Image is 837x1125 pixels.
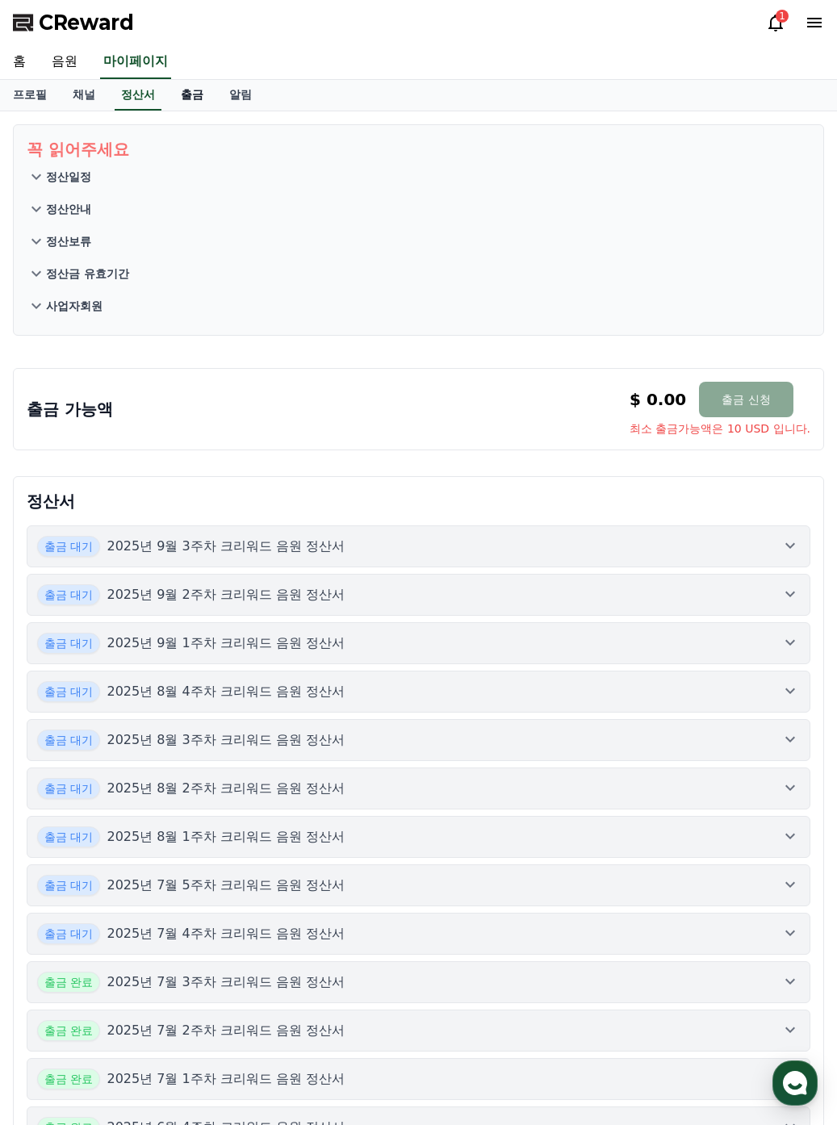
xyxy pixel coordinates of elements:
[46,298,103,314] p: 사업자회원
[107,585,345,604] p: 2025년 9월 2주차 크리워드 음원 정산서
[107,682,345,701] p: 2025년 8월 4주차 크리워드 음원 정산서
[107,827,345,847] p: 2025년 8월 1주차 크리워드 음원 정산서
[100,45,171,79] a: 마이페이지
[27,574,810,616] button: 출금 대기 2025년 9월 2주차 크리워드 음원 정산서
[37,584,100,605] span: 출금 대기
[115,80,161,111] a: 정산서
[46,169,91,185] p: 정산일정
[37,826,100,847] span: 출금 대기
[27,1010,810,1052] button: 출금 완료 2025년 7월 2주차 크리워드 음원 정산서
[37,972,100,993] span: 출금 완료
[51,536,61,549] span: 홈
[37,536,100,557] span: 출금 대기
[168,80,216,111] a: 출금
[37,923,100,944] span: 출금 대기
[699,382,793,417] button: 출금 신청
[37,1069,100,1089] span: 출금 완료
[46,201,91,217] p: 정산안내
[46,266,129,282] p: 정산금 유효기간
[27,816,810,858] button: 출금 대기 2025년 8월 1주차 크리워드 음원 정산서
[630,388,686,411] p: $ 0.00
[208,512,310,552] a: 설정
[37,633,100,654] span: 출금 대기
[107,730,345,750] p: 2025년 8월 3주차 크리워드 음원 정산서
[5,512,107,552] a: 홈
[27,225,810,257] button: 정산보류
[27,913,810,955] button: 출금 대기 2025년 7월 4주차 크리워드 음원 정산서
[27,290,810,322] button: 사업자회원
[766,13,785,32] a: 1
[39,45,90,79] a: 음원
[107,1069,345,1089] p: 2025년 7월 1주차 크리워드 음원 정산서
[27,525,810,567] button: 출금 대기 2025년 9월 3주차 크리워드 음원 정산서
[60,80,108,111] a: 채널
[46,233,91,249] p: 정산보류
[37,1020,100,1041] span: 출금 완료
[107,972,345,992] p: 2025년 7월 3주차 크리워드 음원 정산서
[107,1021,345,1040] p: 2025년 7월 2주차 크리워드 음원 정산서
[148,537,167,550] span: 대화
[107,924,345,943] p: 2025년 7월 4주차 크리워드 음원 정산서
[107,537,345,556] p: 2025년 9월 3주차 크리워드 음원 정산서
[107,779,345,798] p: 2025년 8월 2주차 크리워드 음원 정산서
[630,420,810,437] span: 최소 출금가능액은 10 USD 입니다.
[107,634,345,653] p: 2025년 9월 1주차 크리워드 음원 정산서
[249,536,269,549] span: 설정
[107,876,345,895] p: 2025년 7월 5주차 크리워드 음원 정산서
[776,10,789,23] div: 1
[107,512,208,552] a: 대화
[27,138,810,161] p: 꼭 읽어주세요
[27,490,810,512] p: 정산서
[37,778,100,799] span: 출금 대기
[27,161,810,193] button: 정산일정
[37,681,100,702] span: 출금 대기
[27,622,810,664] button: 출금 대기 2025년 9월 1주차 크리워드 음원 정산서
[27,193,810,225] button: 정산안내
[27,864,810,906] button: 출금 대기 2025년 7월 5주차 크리워드 음원 정산서
[27,961,810,1003] button: 출금 완료 2025년 7월 3주차 크리워드 음원 정산서
[37,730,100,751] span: 출금 대기
[216,80,265,111] a: 알림
[27,671,810,713] button: 출금 대기 2025년 8월 4주차 크리워드 음원 정산서
[27,767,810,809] button: 출금 대기 2025년 8월 2주차 크리워드 음원 정산서
[27,257,810,290] button: 정산금 유효기간
[27,1058,810,1100] button: 출금 완료 2025년 7월 1주차 크리워드 음원 정산서
[39,10,134,36] span: CReward
[27,398,113,420] p: 출금 가능액
[13,10,134,36] a: CReward
[27,719,810,761] button: 출금 대기 2025년 8월 3주차 크리워드 음원 정산서
[37,875,100,896] span: 출금 대기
